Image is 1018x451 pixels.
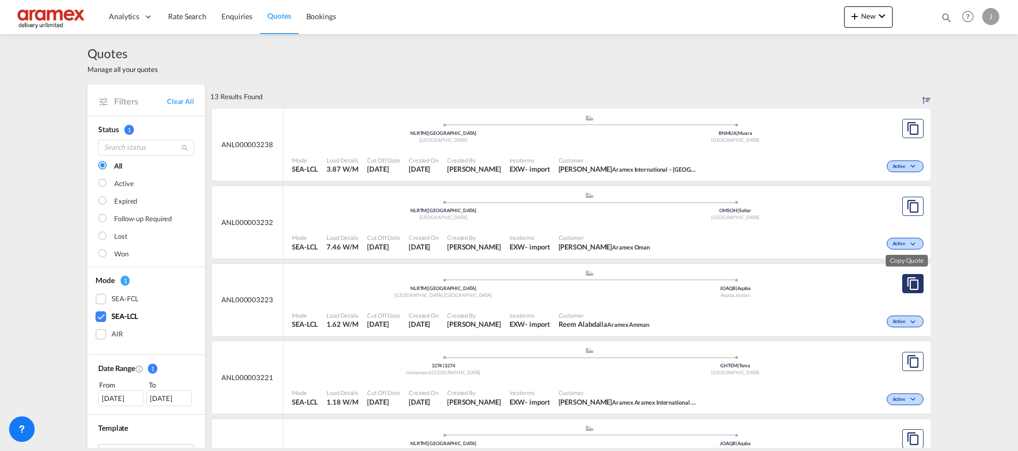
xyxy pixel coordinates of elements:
span: NLRTM [GEOGRAPHIC_DATA] [410,285,476,291]
button: Copy Quote [902,197,924,216]
span: | [443,363,444,368]
span: Aramex International – [GEOGRAPHIC_DATA], [GEOGRAPHIC_DATA] [612,165,790,173]
md-icon: icon-chevron-down [908,241,921,247]
div: AIR [112,329,123,340]
span: Quotes [88,45,158,62]
md-icon: assets/icons/custom/copyQuote.svg [906,432,919,445]
div: EXW import [510,319,550,329]
span: Mode [292,156,318,164]
span: Customer [559,233,650,241]
span: 5 Oct 2025 [367,319,400,329]
span: 1 [124,125,134,135]
span: Customer [559,311,649,319]
span: | [736,440,737,446]
div: - import [525,242,550,252]
span: Incoterms [510,311,550,319]
md-icon: assets/icons/custom/copyQuote.svg [906,355,919,368]
button: Copy Quote [902,352,924,371]
button: Copy Quote [902,429,924,448]
span: 7 Oct 2025 [367,164,400,174]
span: BNMUA Muara [719,130,752,136]
span: ANL000003221 [221,373,273,382]
span: Jordan [735,292,750,298]
md-icon: icon-plus 400-fg [848,10,861,22]
span: 3.87 W/M [327,165,358,173]
div: Lost [114,231,128,242]
span: | [426,130,428,136]
span: Cut Off Date [367,311,400,319]
span: Load Details [327,156,359,164]
div: EXW import [510,397,550,407]
span: NLRTM [GEOGRAPHIC_DATA] [410,130,476,136]
span: , [443,292,444,298]
span: Created By [447,311,501,319]
span: | [426,285,428,291]
span: Created On [409,156,439,164]
div: Active [114,179,133,189]
span: [GEOGRAPHIC_DATA] [394,292,443,298]
span: SEA-LCL [292,164,318,174]
span: | [736,130,738,136]
md-icon: assets/icons/custom/copyQuote.svg [906,277,919,290]
span: JOAQB Aqaba [720,440,751,446]
span: Dhananjay Surve Aramex Oman [559,242,650,252]
span: , [431,369,432,375]
span: [GEOGRAPHIC_DATA] [419,137,467,143]
span: Created On [409,311,439,319]
span: 1 [121,276,130,286]
span: 5 Oct 2025 [409,397,439,407]
div: Status 1 [98,124,194,135]
div: Follow-up Required [114,214,172,224]
span: Created By [447,156,501,164]
div: 13 Results Found [210,85,262,108]
md-icon: icon-chevron-down [908,164,921,170]
span: 5 Oct 2025 [409,319,439,329]
md-icon: icon-chevron-down [876,10,888,22]
div: ANL000003221 assets/icons/custom/ship-fill.svgassets/icons/custom/roll-o-plane.svgOrigin Netherla... [212,341,930,414]
md-checkbox: SEA-FCL [96,294,197,304]
span: Reem Alabdalla Aramex Amman [559,319,649,329]
div: Change Status Here [887,316,924,327]
md-icon: assets/icons/custom/ship-fill.svg [583,425,596,431]
span: From To [DATE][DATE] [98,380,194,406]
md-icon: assets/icons/custom/ship-fill.svg [583,348,596,353]
md-icon: Created On [135,365,144,373]
span: Load Details [327,233,359,241]
div: - import [525,164,550,174]
span: Mode [292,389,318,397]
button: Copy Quote [902,119,924,138]
md-icon: assets/icons/custom/ship-fill.svg [583,192,596,198]
span: Active [893,318,908,326]
div: EXW [510,319,526,329]
span: Aramex Aramex International – [GEOGRAPHIC_DATA], [GEOGRAPHIC_DATA] [612,398,812,406]
span: Quotes [267,11,291,20]
md-icon: icon-chevron-down [908,319,921,325]
div: EXW [510,164,526,174]
div: SEA-FCL [112,294,139,304]
span: New [848,12,888,20]
div: EXW [510,242,526,252]
button: icon-plus 400-fgNewicon-chevron-down [844,6,893,28]
span: 1 [148,364,157,374]
span: Rate Search [168,12,206,21]
span: Load Details [327,389,359,397]
md-icon: icon-magnify [181,144,189,152]
span: Customer [559,389,697,397]
span: Kweku Davies Aramex Aramex International – Accra, Ghana [559,397,697,407]
button: Copy Quote [902,274,924,293]
span: 7 Oct 2025 [409,242,439,252]
span: 1.18 W/M [327,398,358,406]
md-checkbox: AIR [96,329,197,340]
span: Status [98,125,118,134]
span: OMSOH Sohar [719,207,751,213]
span: Janice Camporaso [447,242,501,252]
img: dca169e0c7e311edbe1137055cab269e.png [16,5,88,29]
span: 8 Oct 2025 [367,242,400,252]
span: Janice Camporaso [447,397,501,407]
a: Clear All [167,96,194,106]
span: SEA-LCL [292,319,318,329]
span: 1.62 W/M [327,320,358,328]
span: Created On [409,233,439,241]
span: GHTEM Tema [720,363,750,368]
span: Aramex Oman [612,244,650,251]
